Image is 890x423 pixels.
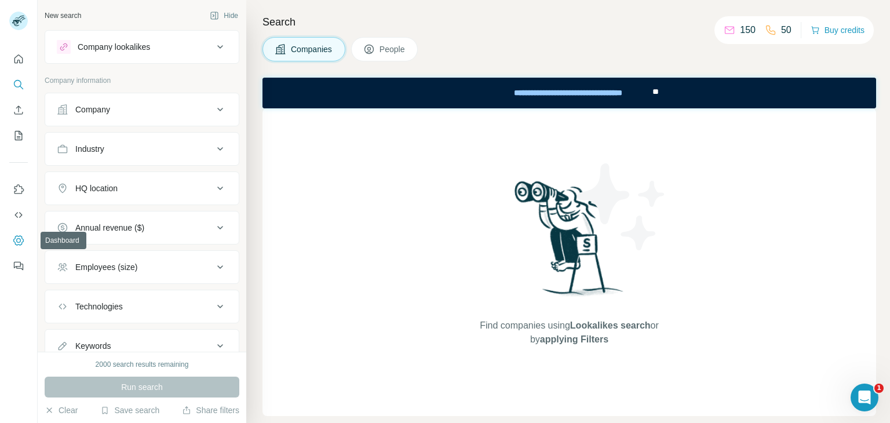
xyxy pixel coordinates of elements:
h4: Search [262,14,876,30]
button: Feedback [9,256,28,276]
button: Technologies [45,293,239,320]
div: Annual revenue ($) [75,222,144,234]
div: Company [75,104,110,115]
iframe: Intercom live chat [851,384,878,411]
button: Keywords [45,332,239,360]
button: Buy credits [811,22,865,38]
iframe: Banner [262,78,876,108]
p: Company information [45,75,239,86]
button: Employees (size) [45,253,239,281]
span: People [380,43,406,55]
div: New search [45,10,81,21]
span: Companies [291,43,333,55]
div: HQ location [75,183,118,194]
div: Employees (size) [75,261,137,273]
img: Surfe Illustration - Woman searching with binoculars [509,178,630,307]
p: 150 [740,23,756,37]
button: My lists [9,125,28,146]
span: applying Filters [540,334,608,344]
button: Use Surfe API [9,205,28,225]
button: Share filters [182,404,239,416]
div: 2000 search results remaining [96,359,189,370]
div: Keywords [75,340,111,352]
button: Enrich CSV [9,100,28,121]
span: 1 [874,384,884,393]
img: Surfe Illustration - Stars [570,155,674,259]
button: Hide [202,7,246,24]
button: Save search [100,404,159,416]
span: Lookalikes search [570,320,651,330]
button: Dashboard [9,230,28,251]
button: Quick start [9,49,28,70]
p: 50 [781,23,791,37]
span: Find companies using or by [476,319,662,347]
button: Company [45,96,239,123]
button: Annual revenue ($) [45,214,239,242]
button: HQ location [45,174,239,202]
button: Search [9,74,28,95]
button: Industry [45,135,239,163]
div: Technologies [75,301,123,312]
button: Clear [45,404,78,416]
button: Company lookalikes [45,33,239,61]
button: Use Surfe on LinkedIn [9,179,28,200]
div: Industry [75,143,104,155]
div: Company lookalikes [78,41,150,53]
